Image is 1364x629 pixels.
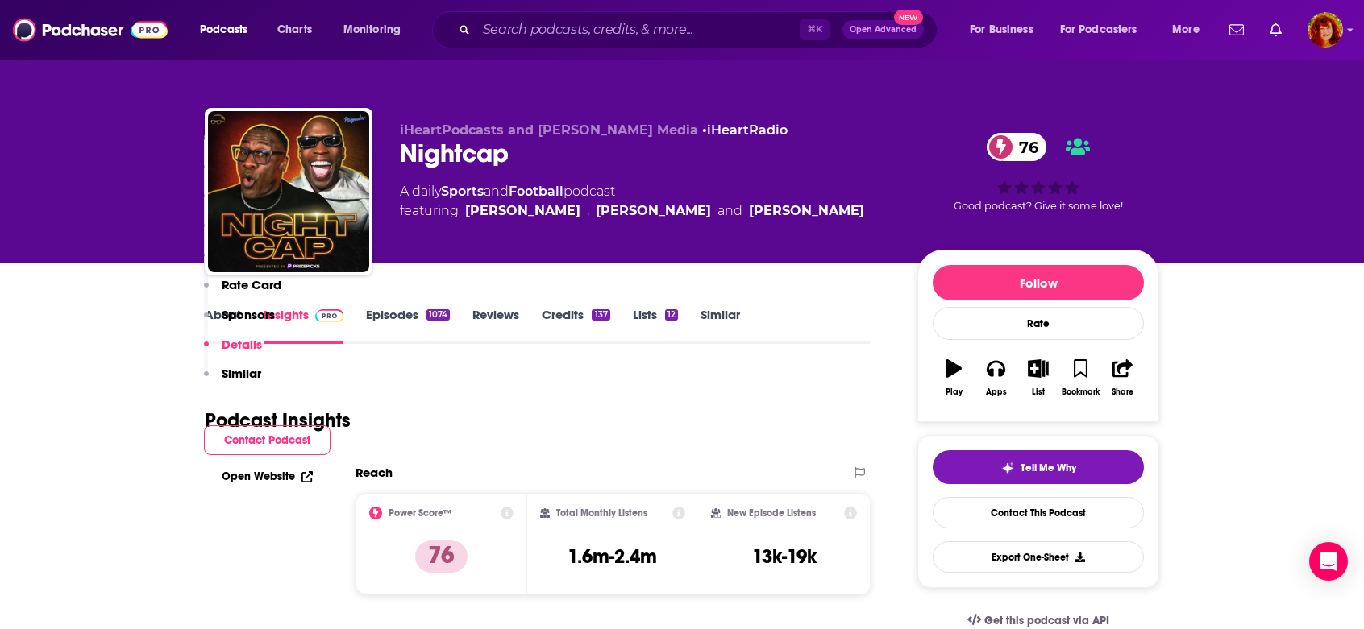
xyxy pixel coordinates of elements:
[400,122,698,138] span: iHeartPodcasts and [PERSON_NAME] Media
[204,307,275,337] button: Sponsors
[204,425,331,455] button: Contact Podcast
[366,307,450,344] a: Episodes1074
[1060,19,1137,41] span: For Podcasters
[1263,16,1288,43] a: Show notifications dropdown
[568,544,657,569] h3: 1.6m-2.4m
[665,309,678,321] div: 12
[1059,349,1101,407] button: Bookmark
[556,507,647,519] h2: Total Monthly Listens
[894,10,923,25] span: New
[267,17,322,43] a: Charts
[356,465,393,480] h2: Reach
[917,122,1159,222] div: 76Good podcast? Give it some love!
[415,540,468,573] p: 76
[204,337,262,366] button: Details
[1050,17,1161,43] button: open menu
[717,201,742,221] span: and
[987,133,1046,161] a: 76
[587,201,589,221] span: ,
[1308,12,1343,48] span: Logged in as rpalermo
[1021,461,1076,474] span: Tell Me Why
[441,184,484,199] a: Sports
[986,387,1007,397] div: Apps
[1003,133,1046,161] span: 76
[850,26,917,34] span: Open Advanced
[701,307,740,344] a: Similar
[13,14,168,45] img: Podchaser - Follow, Share and Rate Podcasts
[1161,17,1220,43] button: open menu
[933,349,975,407] button: Play
[222,337,262,352] p: Details
[465,201,580,221] a: Shannon Sharpe
[189,17,268,43] button: open menu
[727,507,816,519] h2: New Episode Listens
[222,307,275,322] p: Sponsors
[1017,349,1059,407] button: List
[749,201,864,221] a: J. R. Smith
[707,122,788,138] a: iHeartRadio
[702,122,788,138] span: •
[204,366,261,395] button: Similar
[472,307,519,344] a: Reviews
[542,307,609,344] a: Credits137
[933,541,1144,573] button: Export One-Sheet
[200,19,247,41] span: Podcasts
[476,17,800,43] input: Search podcasts, credits, & more...
[1223,16,1250,43] a: Show notifications dropdown
[343,19,401,41] span: Monitoring
[1001,461,1014,474] img: tell me why sparkle
[975,349,1017,407] button: Apps
[946,387,963,397] div: Play
[222,366,261,381] p: Similar
[933,307,1144,340] div: Rate
[959,17,1054,43] button: open menu
[389,507,451,519] h2: Power Score™
[1112,387,1133,397] div: Share
[954,200,1123,212] span: Good podcast? Give it some love!
[933,450,1144,484] button: tell me why sparkleTell Me Why
[842,20,924,39] button: Open AdvancedNew
[1172,19,1200,41] span: More
[933,497,1144,528] a: Contact This Podcast
[1309,542,1348,581] div: Open Intercom Messenger
[277,19,312,41] span: Charts
[222,470,313,483] a: Open Website
[447,11,953,48] div: Search podcasts, credits, & more...
[800,19,830,40] span: ⌘ K
[1032,387,1045,397] div: List
[1102,349,1144,407] button: Share
[484,184,509,199] span: and
[1308,12,1343,48] img: User Profile
[1308,12,1343,48] button: Show profile menu
[400,201,864,221] span: featuring
[970,19,1033,41] span: For Business
[208,111,369,272] img: Nightcap
[426,309,450,321] div: 1074
[1062,387,1100,397] div: Bookmark
[984,614,1109,627] span: Get this podcast via API
[752,544,817,569] h3: 13k-19k
[933,265,1144,300] button: Follow
[596,201,711,221] a: Chad Johnson
[332,17,422,43] button: open menu
[592,309,609,321] div: 137
[509,184,563,199] a: Football
[633,307,678,344] a: Lists12
[400,182,864,221] div: A daily podcast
